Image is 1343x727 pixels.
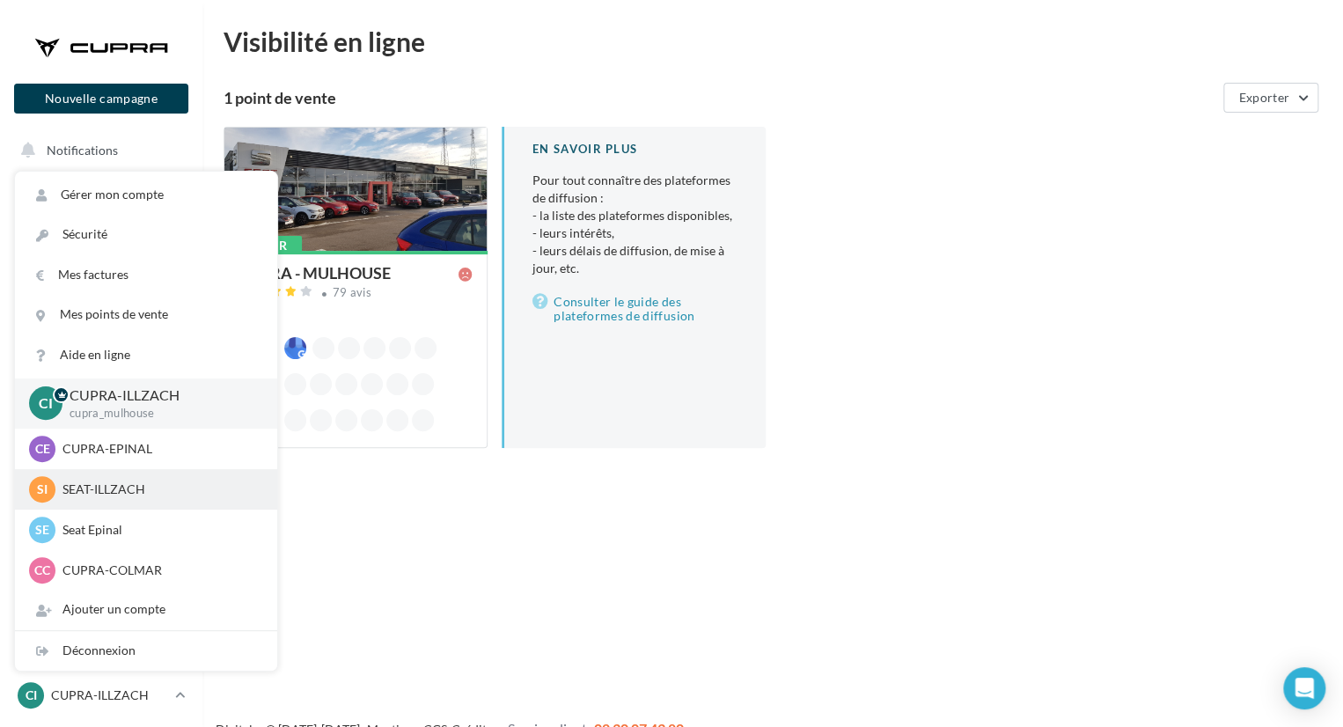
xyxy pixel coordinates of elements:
p: Seat Epinal [62,521,256,539]
a: Opérations [11,176,192,213]
a: Campagnes [11,309,192,346]
a: Mes factures [15,255,277,295]
span: Notifications [47,143,118,158]
button: Nouvelle campagne [14,84,188,114]
div: Visibilité en ligne [224,28,1322,55]
p: CUPRA-ILLZACH [70,386,249,406]
a: Gérer mon compte [15,175,277,215]
a: Calendrier [11,440,192,477]
a: Médiathèque [11,396,192,433]
a: CI CUPRA-ILLZACH [14,679,188,712]
a: Consulter le guide des plateformes de diffusion [532,291,738,327]
span: CE [35,440,50,458]
p: CUPRA-COLMAR [62,562,256,579]
div: En savoir plus [532,141,738,158]
span: Exporter [1238,90,1289,105]
p: Pour tout connaître des plateformes de diffusion : [532,172,738,277]
a: Mes points de vente [15,295,277,334]
a: Contacts [11,352,192,389]
a: Visibilité en ligne [11,265,192,302]
div: CUPRA - MULHOUSE [239,265,391,281]
a: PERSONNALISATION PRINT [11,483,192,535]
li: - leurs délais de diffusion, de mise à jour, etc. [532,242,738,277]
div: Open Intercom Messenger [1283,667,1325,709]
span: CC [34,562,50,579]
p: CUPRA-ILLZACH [51,687,168,704]
div: 79 avis [333,287,371,298]
p: SEAT-ILLZACH [62,481,256,498]
span: SE [35,521,49,539]
button: Notifications [11,132,185,169]
li: - la liste des plateformes disponibles, [532,207,738,224]
div: 1 point de vente [224,90,1216,106]
a: Aide en ligne [15,335,277,375]
div: Ajouter un compte [15,590,277,629]
a: 79 avis [239,283,473,305]
span: SI [37,481,48,498]
a: Sécurité [15,215,277,254]
button: Exporter [1223,83,1318,113]
p: CUPRA-EPINAL [62,440,256,458]
span: CI [26,687,37,704]
p: cupra_mulhouse [70,406,249,422]
div: Déconnexion [15,631,277,671]
a: Boîte de réception10 [11,219,192,257]
li: - leurs intérêts, [532,224,738,242]
span: CI [39,393,53,414]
